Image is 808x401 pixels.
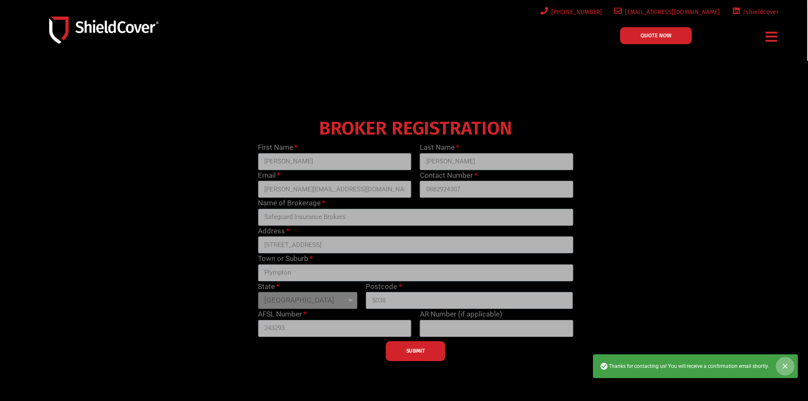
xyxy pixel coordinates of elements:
[258,309,306,320] label: AFSL Number
[420,170,477,181] label: Contact Number
[258,226,289,237] label: Address
[622,7,720,17] span: [EMAIL_ADDRESS][DOMAIN_NAME]
[258,142,297,153] label: First Name
[539,7,602,17] a: [PHONE_NUMBER]
[620,27,692,44] a: QUOTE NOW
[548,7,602,17] span: [PHONE_NUMBER]
[258,253,313,264] label: Town or Suburb
[600,362,769,370] span: Thanks for contacting us! You will receive a confirmation email shortly.
[420,309,502,320] label: AR Number (if applicable)
[49,17,159,43] img: Shield-Cover-Underwriting-Australia-logo-full
[420,142,459,153] label: Last Name
[763,27,781,47] div: Menu Toggle
[258,170,280,181] label: Email
[740,7,779,17] span: /shieldcover
[776,357,794,376] button: Close
[612,7,720,17] a: [EMAIL_ADDRESS][DOMAIN_NAME]
[640,33,671,38] span: QUOTE NOW
[258,198,325,209] label: Name of Brokerage
[258,281,279,292] label: State
[366,281,401,292] label: Postcode
[254,123,577,134] h4: BROKER REGISTRATION
[730,7,779,17] a: /shieldcover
